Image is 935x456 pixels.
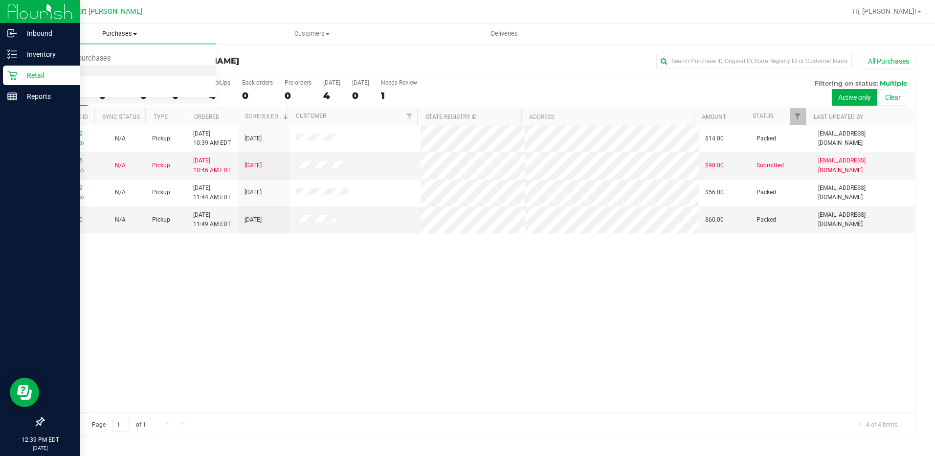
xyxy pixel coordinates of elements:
[285,79,312,86] div: Pre-orders
[102,114,140,120] a: Sync Status
[112,417,130,432] input: 1
[23,23,216,44] a: Purchases Summary of purchases Fulfillment All purchases
[521,108,694,125] th: Address
[4,444,76,452] p: [DATE]
[702,114,726,120] a: Amount
[814,114,863,120] a: Last Updated By
[757,161,784,170] span: Submitted
[7,28,17,38] inline-svg: Inbound
[323,90,340,101] div: 4
[352,90,369,101] div: 0
[705,188,724,197] span: $56.00
[17,48,76,60] p: Inventory
[478,29,531,38] span: Deliveries
[245,161,262,170] span: [DATE]
[152,188,170,197] span: Pickup
[115,189,126,196] span: Not Applicable
[193,129,231,148] span: [DATE] 10:39 AM EDT
[705,134,724,143] span: $14.00
[193,183,231,202] span: [DATE] 11:44 AM EDT
[193,210,231,229] span: [DATE] 11:49 AM EDT
[381,79,417,86] div: Needs Review
[152,161,170,170] span: Pickup
[115,215,126,225] button: N/A
[115,161,126,170] button: N/A
[7,49,17,59] inline-svg: Inventory
[115,135,126,142] span: Not Applicable
[757,188,776,197] span: Packed
[818,183,909,202] span: [EMAIL_ADDRESS][DOMAIN_NAME]
[757,134,776,143] span: Packed
[879,89,907,106] button: Clear
[425,114,477,120] a: State Registry ID
[7,70,17,80] inline-svg: Retail
[209,90,230,101] div: 4
[154,114,168,120] a: Type
[818,156,909,175] span: [EMAIL_ADDRESS][DOMAIN_NAME]
[245,188,262,197] span: [DATE]
[832,89,877,106] button: Active only
[853,7,916,15] span: Hi, [PERSON_NAME]!
[216,29,407,38] span: Customers
[323,79,340,86] div: [DATE]
[84,417,154,432] span: Page of 1
[705,215,724,225] span: $60.00
[115,188,126,197] button: N/A
[880,79,907,87] span: Multiple
[245,113,289,120] a: Scheduled
[245,134,262,143] span: [DATE]
[115,216,126,223] span: Not Applicable
[194,114,220,120] a: Ordered
[381,90,417,101] div: 1
[790,108,806,125] a: Filter
[209,79,230,86] div: PickUps
[850,417,905,432] span: 1 - 4 of 4 items
[152,215,170,225] span: Pickup
[17,27,76,39] p: Inbound
[285,90,312,101] div: 0
[352,79,369,86] div: [DATE]
[818,210,909,229] span: [EMAIL_ADDRESS][DOMAIN_NAME]
[818,129,909,148] span: [EMAIL_ADDRESS][DOMAIN_NAME]
[193,156,231,175] span: [DATE] 10:46 AM EDT
[115,134,126,143] button: N/A
[705,161,724,170] span: $98.00
[7,91,17,101] inline-svg: Reports
[408,23,601,44] a: Deliveries
[814,79,878,87] span: Filtering on status:
[753,113,774,119] a: Status
[242,90,273,101] div: 0
[4,435,76,444] p: 12:39 PM EDT
[17,69,76,81] p: Retail
[242,79,273,86] div: Back-orders
[17,91,76,102] p: Reports
[115,162,126,169] span: Not Applicable
[152,134,170,143] span: Pickup
[23,29,216,38] span: Purchases
[656,54,852,68] input: Search Purchase ID, Original ID, State Registry ID or Customer Name...
[245,215,262,225] span: [DATE]
[216,23,408,44] a: Customers
[296,113,326,119] a: Customer
[401,108,417,125] a: Filter
[10,378,39,407] iframe: Resource center
[757,215,776,225] span: Packed
[862,53,915,69] button: All Purchases
[57,7,142,16] span: New Port [PERSON_NAME]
